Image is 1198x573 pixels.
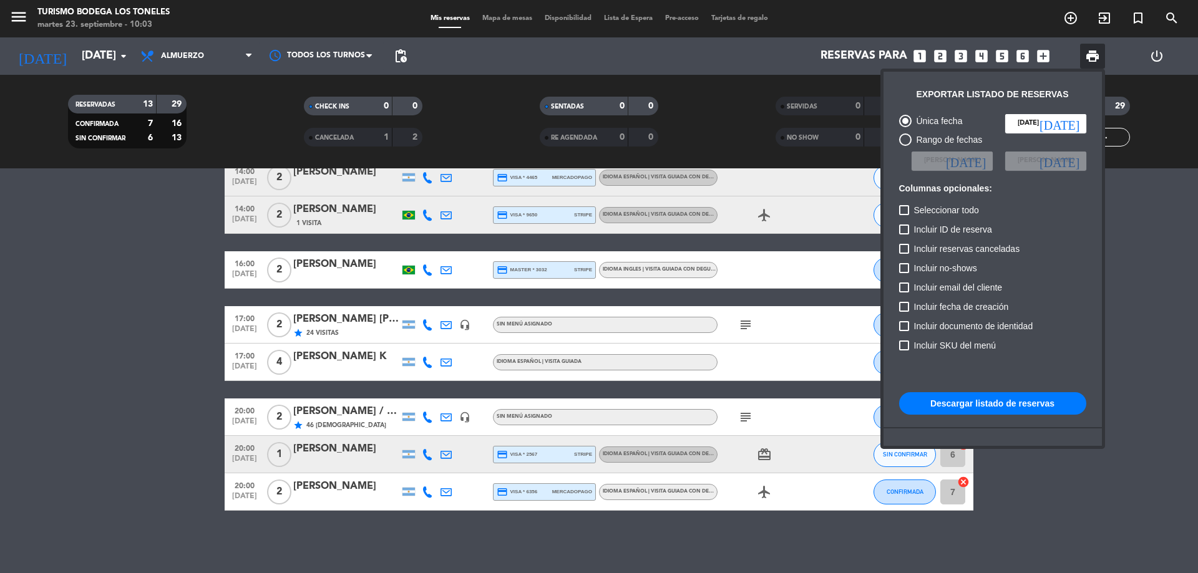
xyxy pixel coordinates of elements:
[914,299,1009,314] span: Incluir fecha de creación
[914,241,1020,256] span: Incluir reservas canceladas
[924,155,980,166] span: [PERSON_NAME]
[899,183,1086,194] h6: Columnas opcionales:
[914,319,1033,334] span: Incluir documento de identidad
[914,280,1003,295] span: Incluir email del cliente
[914,222,992,237] span: Incluir ID de reserva
[1085,49,1100,64] span: print
[914,261,977,276] span: Incluir no-shows
[1040,117,1079,130] i: [DATE]
[946,155,986,167] i: [DATE]
[1018,155,1074,166] span: [PERSON_NAME]
[899,392,1086,415] button: Descargar listado de reservas
[912,133,983,147] div: Rango de fechas
[914,203,979,218] span: Seleccionar todo
[914,338,996,353] span: Incluir SKU del menú
[1040,155,1079,167] i: [DATE]
[912,114,963,128] div: Única fecha
[917,87,1069,102] div: Exportar listado de reservas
